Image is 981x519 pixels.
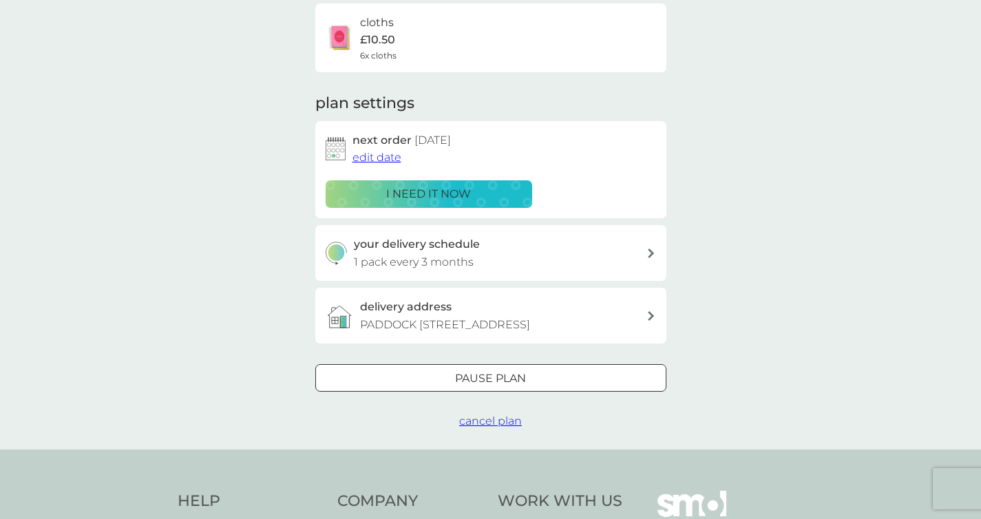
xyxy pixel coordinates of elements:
button: Pause plan [315,364,666,392]
h2: next order [352,131,451,149]
h4: Help [178,491,324,512]
span: cancel plan [459,414,522,427]
img: cloths [326,24,353,52]
span: 6x cloths [360,49,397,62]
p: £10.50 [360,31,395,49]
h4: Company [337,491,484,512]
a: delivery addressPADDOCK [STREET_ADDRESS] [315,288,666,343]
p: 1 pack every 3 months [354,253,474,271]
span: edit date [352,151,401,164]
button: cancel plan [459,412,522,430]
h4: Work With Us [498,491,622,512]
h2: plan settings [315,93,414,114]
h6: cloths [360,14,394,32]
h3: delivery address [360,298,452,316]
h3: your delivery schedule [354,235,480,253]
button: your delivery schedule1 pack every 3 months [315,225,666,281]
p: Pause plan [455,370,526,388]
p: PADDOCK [STREET_ADDRESS] [360,316,530,334]
button: edit date [352,149,401,167]
span: [DATE] [414,134,451,147]
button: i need it now [326,180,532,208]
p: i need it now [386,185,471,203]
